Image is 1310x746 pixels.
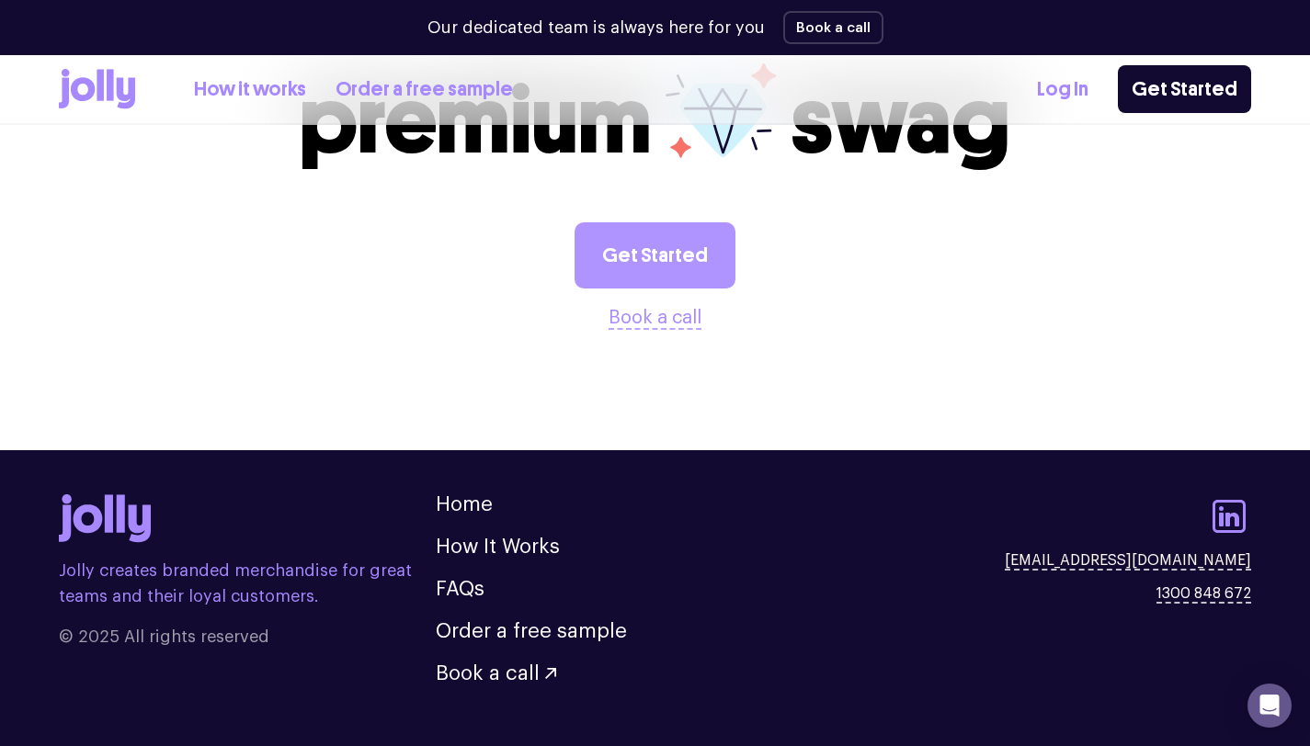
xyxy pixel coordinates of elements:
[436,537,560,557] a: How It Works
[1156,582,1251,605] a: 1300 848 672
[427,16,765,40] p: Our dedicated team is always here for you
[783,11,883,44] button: Book a call
[575,222,735,288] a: Get Started
[1037,74,1088,105] a: Log In
[436,663,540,684] span: Book a call
[1247,684,1292,728] div: Open Intercom Messenger
[1118,65,1251,113] a: Get Started
[194,74,306,105] a: How it works
[436,494,493,514] a: Home
[59,624,436,650] span: © 2025 All rights reserved
[436,621,627,641] a: Order a free sample
[336,74,513,105] a: Order a free sample
[436,579,484,599] a: FAQs
[436,663,556,684] button: Book a call
[1005,549,1251,571] a: [EMAIL_ADDRESS][DOMAIN_NAME]
[609,303,701,333] button: Book a call
[59,558,436,609] p: Jolly creates branded merchandise for great teams and their loyal customers.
